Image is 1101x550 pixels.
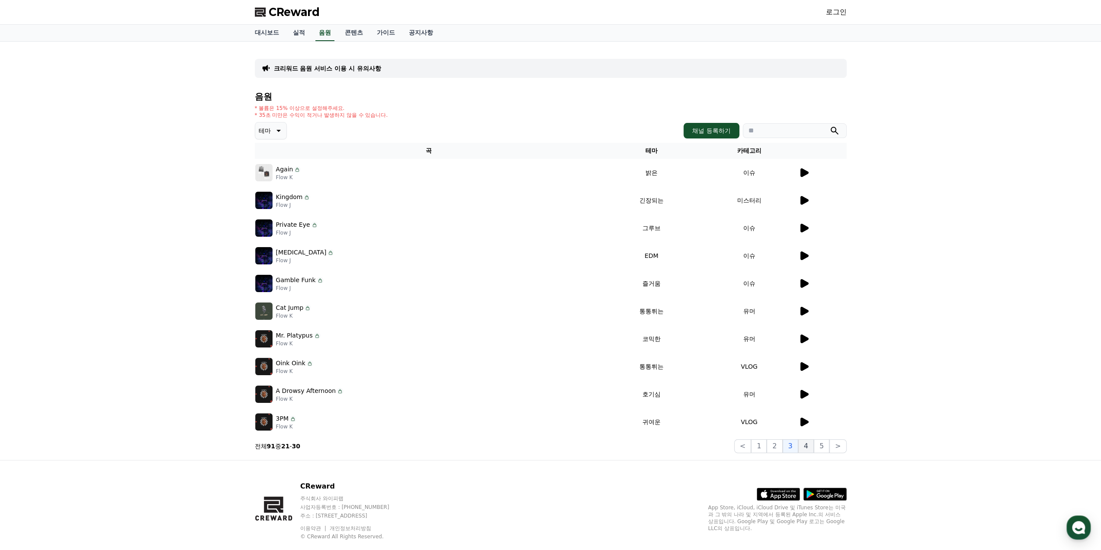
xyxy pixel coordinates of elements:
[276,193,303,202] p: Kingdom
[255,92,847,101] h4: 음원
[826,7,847,17] a: 로그인
[255,386,273,403] img: music
[259,125,271,137] p: 테마
[370,25,402,41] a: 가이드
[603,187,700,214] td: 긴장되는
[255,219,273,237] img: music
[255,442,301,450] p: 전체 중 -
[603,159,700,187] td: 밝은
[3,274,57,296] a: 홈
[603,353,700,380] td: 통통튀는
[276,368,313,375] p: Flow K
[248,25,286,41] a: 대시보드
[330,525,371,531] a: 개인정보처리방침
[255,5,320,19] a: CReward
[700,353,798,380] td: VLOG
[276,423,296,430] p: Flow K
[814,439,829,453] button: 5
[134,287,144,294] span: 설정
[255,275,273,292] img: music
[255,358,273,375] img: music
[751,439,767,453] button: 1
[276,331,313,340] p: Mr. Platypus
[684,123,739,138] button: 채널 등록하기
[734,439,751,453] button: <
[276,229,318,236] p: Flow J
[300,495,406,502] p: 주식회사 와이피랩
[255,330,273,347] img: music
[700,380,798,408] td: 유머
[829,439,846,453] button: >
[603,214,700,242] td: 그루브
[286,25,312,41] a: 실적
[276,276,316,285] p: Gamble Funk
[267,443,275,450] strong: 91
[79,288,90,295] span: 대화
[276,386,336,396] p: A Drowsy Afternoon
[700,270,798,297] td: 이슈
[700,242,798,270] td: 이슈
[274,64,381,73] a: 크리워드 음원 서비스 이용 시 유의사항
[315,25,334,41] a: 음원
[603,325,700,353] td: 코믹한
[255,164,273,181] img: music
[708,504,847,532] p: App Store, iCloud, iCloud Drive 및 iTunes Store는 미국과 그 밖의 나라 및 지역에서 등록된 Apple Inc.의 서비스 상표입니다. Goo...
[255,413,273,431] img: music
[700,214,798,242] td: 이슈
[255,247,273,264] img: music
[276,220,310,229] p: Private Eye
[255,105,388,112] p: * 볼륨은 15% 이상으로 설정해주세요.
[300,533,406,540] p: © CReward All Rights Reserved.
[292,443,300,450] strong: 30
[798,439,814,453] button: 4
[767,439,782,453] button: 2
[700,159,798,187] td: 이슈
[276,396,344,402] p: Flow K
[603,408,700,436] td: 귀여운
[276,303,304,312] p: Cat Jump
[27,287,32,294] span: 홈
[255,122,287,139] button: 테마
[276,174,301,181] p: Flow K
[300,504,406,511] p: 사업자등록번호 : [PHONE_NUMBER]
[281,443,289,450] strong: 21
[255,192,273,209] img: music
[700,187,798,214] td: 미스터리
[276,257,334,264] p: Flow J
[276,202,311,209] p: Flow J
[603,242,700,270] td: EDM
[255,302,273,320] img: music
[112,274,166,296] a: 설정
[276,359,305,368] p: Oink Oink
[603,270,700,297] td: 즐거움
[57,274,112,296] a: 대화
[402,25,440,41] a: 공지사항
[300,481,406,492] p: CReward
[255,143,603,159] th: 곡
[276,312,311,319] p: Flow K
[700,325,798,353] td: 유머
[700,408,798,436] td: VLOG
[338,25,370,41] a: 콘텐츠
[300,525,327,531] a: 이용약관
[276,248,327,257] p: [MEDICAL_DATA]
[783,439,798,453] button: 3
[603,380,700,408] td: 호기심
[700,297,798,325] td: 유머
[255,112,388,119] p: * 35초 미만은 수익이 적거나 발생하지 않을 수 있습니다.
[300,512,406,519] p: 주소 : [STREET_ADDRESS]
[276,340,321,347] p: Flow K
[276,165,293,174] p: Again
[276,414,289,423] p: 3PM
[603,143,700,159] th: 테마
[700,143,798,159] th: 카테고리
[276,285,324,292] p: Flow J
[603,297,700,325] td: 통통튀는
[269,5,320,19] span: CReward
